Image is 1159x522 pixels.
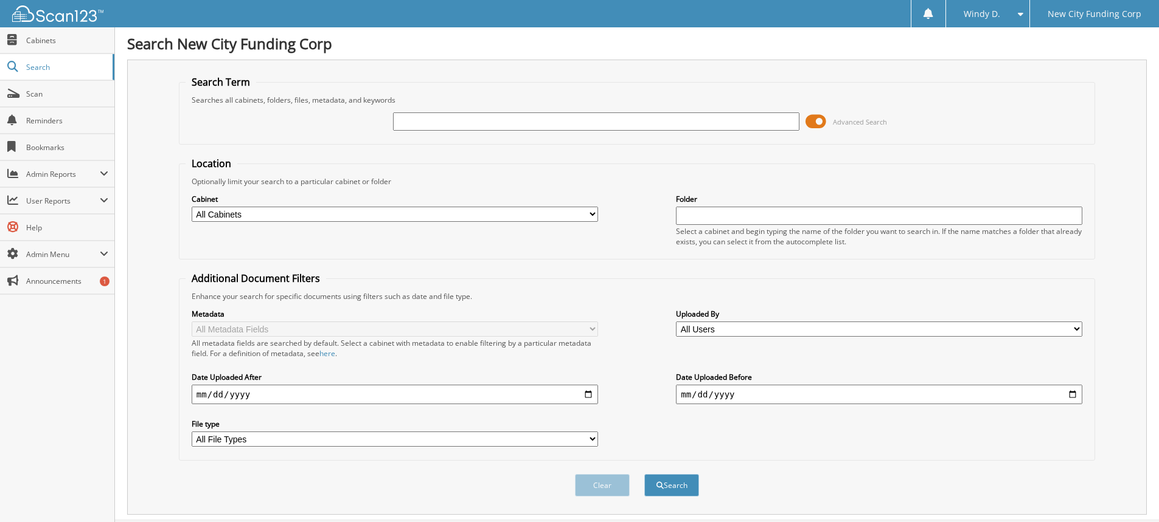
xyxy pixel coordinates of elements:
span: Help [26,222,108,233]
span: User Reports [26,196,100,206]
div: All metadata fields are searched by default. Select a cabinet with metadata to enable filtering b... [192,338,598,359]
div: Optionally limit your search to a particular cabinet or folder [186,176,1088,187]
label: File type [192,419,598,429]
legend: Location [186,157,237,170]
div: 1 [100,276,110,286]
span: Admin Reports [26,169,100,179]
button: Search [644,474,699,496]
label: Folder [676,194,1082,204]
legend: Additional Document Filters [186,272,326,285]
span: Advanced Search [833,117,887,126]
span: Admin Menu [26,249,100,259]
div: Enhance your search for specific documents using filters such as date and file type. [186,291,1088,301]
h1: Search New City Funding Corp [127,33,1147,53]
span: Announcements [26,276,108,286]
div: Select a cabinet and begin typing the name of the folder you want to search in. If the name match... [676,226,1082,247]
input: start [192,385,598,404]
label: Cabinet [192,194,598,204]
div: Searches all cabinets, folders, files, metadata, and keywords [186,95,1088,105]
button: Clear [575,474,630,496]
span: Reminders [26,115,108,126]
label: Date Uploaded Before [676,372,1082,382]
span: Search [26,62,106,72]
span: Windy D. [964,10,1000,18]
span: Scan [26,89,108,99]
span: New City Funding Corp [1048,10,1141,18]
label: Uploaded By [676,309,1082,319]
input: end [676,385,1082,404]
span: Bookmarks [26,142,108,153]
a: here [319,348,335,359]
legend: Search Term [186,75,256,89]
span: Cabinets [26,35,108,46]
label: Date Uploaded After [192,372,598,382]
label: Metadata [192,309,598,319]
img: scan123-logo-white.svg [12,5,103,22]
